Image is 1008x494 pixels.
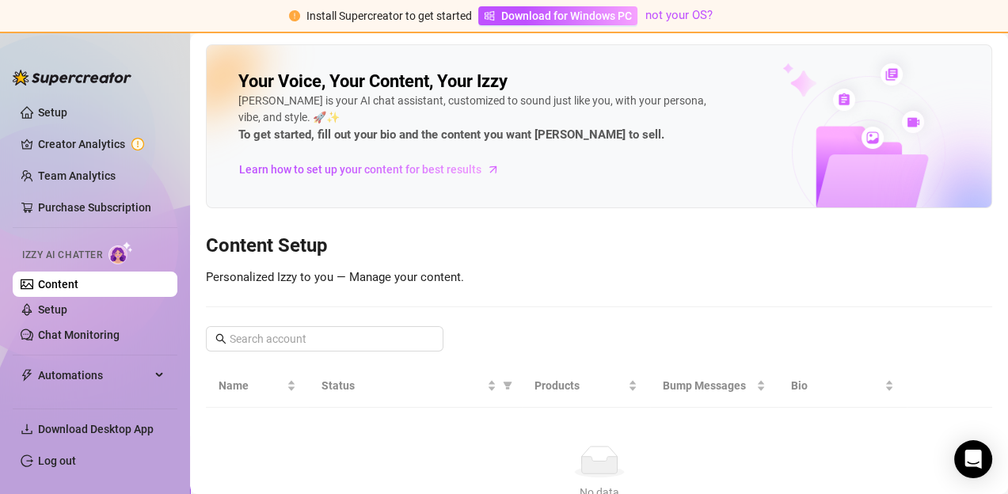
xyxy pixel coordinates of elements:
a: Team Analytics [38,169,116,182]
span: thunderbolt [21,369,33,382]
span: Download for Windows PC [501,7,632,25]
span: Izzy AI Chatter [22,248,102,263]
span: arrow-right [485,161,501,177]
th: Name [206,364,309,408]
img: ai-chatter-content-library-cLFOSyPT.png [746,46,991,207]
a: Learn how to set up your content for best results [238,157,512,182]
div: [PERSON_NAME] is your AI chat assistant, customized to sound just like you, with your persona, vi... [238,93,713,145]
img: logo-BBDzfeDw.svg [13,70,131,85]
div: Open Intercom Messenger [954,440,992,478]
span: Automations [38,363,150,388]
span: download [21,423,33,435]
strong: To get started, fill out your bio and the content you want [PERSON_NAME] to sell. [238,127,664,142]
h2: Your Voice, Your Content, Your Izzy [238,70,508,93]
span: Chat Copilot [38,394,150,420]
a: Setup [38,106,67,119]
a: Log out [38,454,76,467]
th: Bio [778,364,907,408]
span: Learn how to set up your content for best results [239,161,481,178]
th: Status [309,364,523,408]
span: Bio [791,377,881,394]
span: Personalized Izzy to you — Manage your content. [206,270,464,284]
input: Search account [230,330,421,348]
span: search [215,333,226,344]
th: Bump Messages [650,364,778,408]
span: windows [484,10,495,21]
span: Install Supercreator to get started [306,9,472,22]
a: not your OS? [645,8,713,22]
a: Chat Monitoring [38,329,120,341]
span: Bump Messages [663,377,753,394]
span: filter [503,381,512,390]
span: Download Desktop App [38,423,154,435]
span: Name [219,377,283,394]
a: Creator Analytics exclamation-circle [38,131,165,157]
span: Products [534,377,625,394]
a: Download for Windows PC [478,6,637,25]
h3: Content Setup [206,234,992,259]
a: Purchase Subscription [38,195,165,220]
span: exclamation-circle [289,10,300,21]
th: Products [522,364,650,408]
a: Setup [38,303,67,316]
span: filter [500,374,515,397]
img: AI Chatter [108,241,133,264]
span: Status [321,377,485,394]
a: Content [38,278,78,291]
